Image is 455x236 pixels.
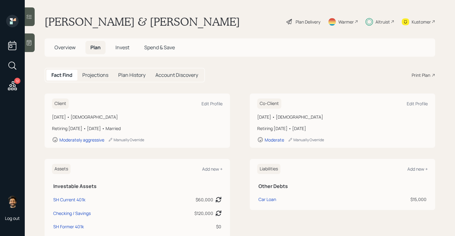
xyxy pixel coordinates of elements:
h6: Assets [52,164,71,174]
h5: Plan History [118,72,145,78]
div: Add new + [202,166,223,172]
h5: Fact Find [51,72,72,78]
h5: Projections [82,72,108,78]
img: eric-schwartz-headshot.png [6,195,19,208]
div: Kustomer [412,19,431,25]
div: SH Former 401k [53,223,84,230]
div: Moderately aggressive [59,137,104,143]
div: Log out [5,215,20,221]
h5: Account Discovery [155,72,198,78]
div: 12 [14,78,20,84]
div: Warmer [338,19,354,25]
h6: Liabilities [257,164,280,174]
div: $120,000 [194,210,213,216]
h1: [PERSON_NAME] & [PERSON_NAME] [45,15,240,28]
h5: Other Debts [258,183,427,189]
div: Car Loan [258,196,276,203]
span: Invest [115,44,129,51]
div: Retiring [DATE] • [DATE] • Married [52,125,223,132]
div: $0 [175,223,221,230]
div: Checking / Savings [53,210,91,216]
div: $15,000 [347,196,427,203]
div: Add new + [407,166,428,172]
div: [DATE] • [DEMOGRAPHIC_DATA] [257,114,428,120]
div: Print Plan [412,72,430,78]
h6: Co-Client [257,98,281,109]
div: Plan Delivery [296,19,320,25]
span: Overview [54,44,76,51]
h5: Investable Assets [53,183,221,189]
div: $60,000 [196,196,213,203]
div: Moderate [265,137,284,143]
div: Manually Override [288,137,324,142]
div: Manually Override [108,137,144,142]
div: Retiring [DATE] • [DATE] [257,125,428,132]
div: Edit Profile [201,101,223,107]
div: [DATE] • [DEMOGRAPHIC_DATA] [52,114,223,120]
div: Edit Profile [407,101,428,107]
div: Altruist [375,19,390,25]
div: SH Current 401k [53,196,85,203]
span: Plan [90,44,101,51]
span: Spend & Save [144,44,175,51]
h6: Client [52,98,69,109]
